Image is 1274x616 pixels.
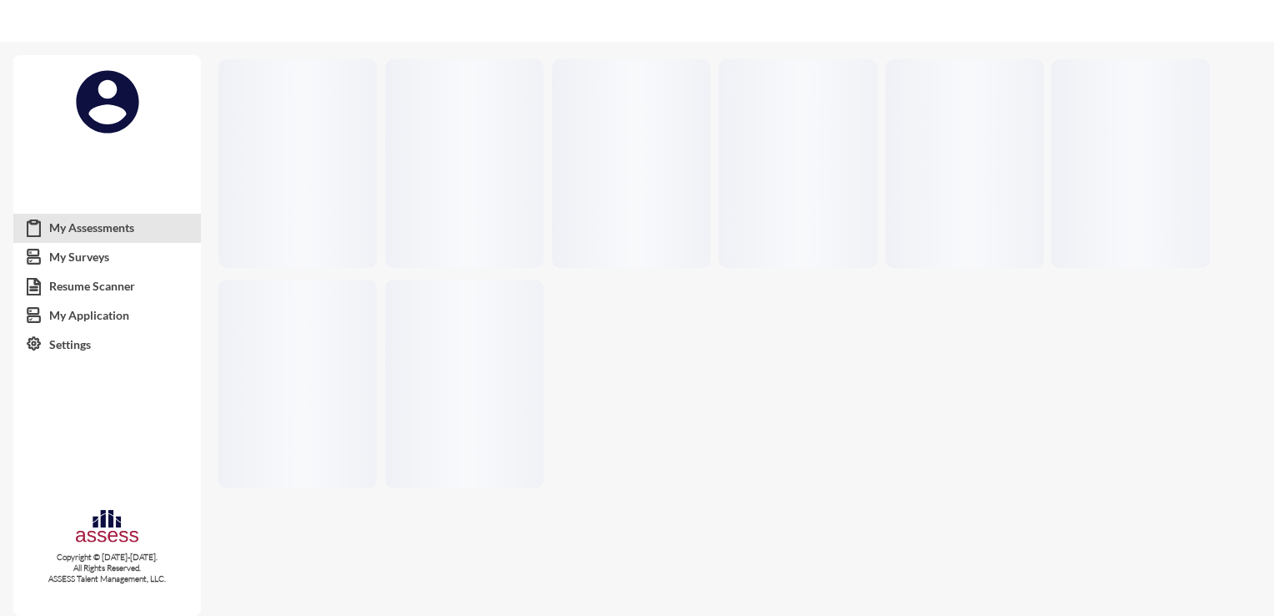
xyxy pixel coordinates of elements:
a: Resume Scanner [13,271,201,301]
a: My Assessments [13,213,201,243]
a: My Surveys [13,242,201,272]
a: My Application [13,300,201,331]
a: Settings [13,330,201,360]
p: Copyright © [DATE]-[DATE]. All Rights Reserved. ASSESS Talent Management, LLC. [13,552,201,584]
img: defaultimage.svg [74,68,141,135]
img: assesscompany-logo.png [74,507,140,548]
